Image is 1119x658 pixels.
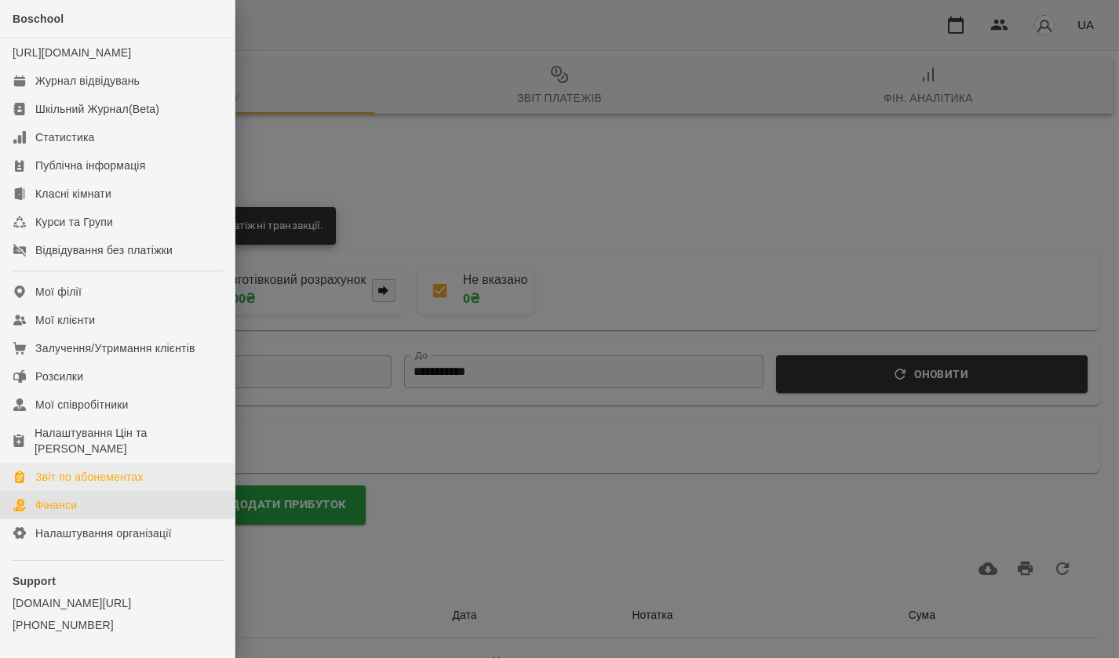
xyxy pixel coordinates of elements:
div: Відвідування без платіжки [35,242,173,258]
div: Шкільний Журнал(Beta) [35,101,159,117]
a: [DOMAIN_NAME][URL] [13,595,222,611]
div: Класні кімнати [35,186,111,202]
div: Курси та Групи [35,214,113,230]
div: Залучення/Утримання клієнтів [35,340,195,356]
div: Публічна інформація [35,158,145,173]
div: Налаштування організації [35,525,172,541]
div: Мої співробітники [35,397,129,413]
a: [PHONE_NUMBER] [13,617,222,633]
div: Мої клієнти [35,312,95,328]
div: Мої філії [35,284,82,300]
span: Boschool [13,13,64,25]
div: Розсилки [35,369,83,384]
div: Фінанси [35,497,77,513]
div: Налаштування Цін та [PERSON_NAME] [35,425,222,456]
div: Журнал відвідувань [35,73,140,89]
div: Звіт по абонементах [35,469,144,485]
p: Support [13,573,222,589]
div: Статистика [35,129,95,145]
a: [URL][DOMAIN_NAME] [13,46,131,59]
